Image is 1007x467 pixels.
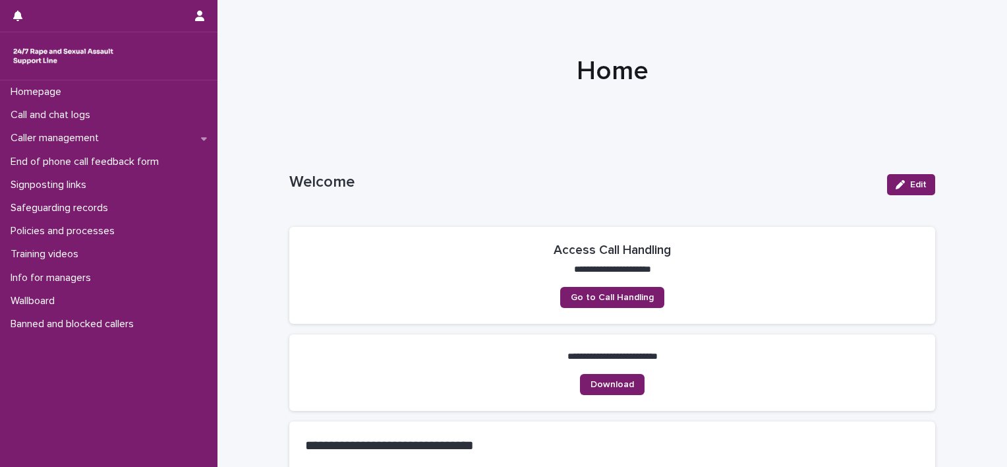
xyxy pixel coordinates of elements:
p: Call and chat logs [5,109,101,121]
span: Edit [910,180,927,189]
a: Download [580,374,645,395]
p: Banned and blocked callers [5,318,144,330]
p: Signposting links [5,179,97,191]
h1: Home [289,55,935,87]
p: Welcome [289,173,877,192]
span: Download [590,380,634,389]
button: Edit [887,174,935,195]
span: Go to Call Handling [571,293,654,302]
img: rhQMoQhaT3yELyF149Cw [11,43,116,69]
p: Wallboard [5,295,65,307]
p: Info for managers [5,272,101,284]
p: Safeguarding records [5,202,119,214]
p: Training videos [5,248,89,261]
h2: Access Call Handling [554,243,671,258]
p: End of phone call feedback form [5,156,169,168]
p: Caller management [5,132,109,144]
a: Go to Call Handling [560,287,664,308]
p: Policies and processes [5,225,125,237]
p: Homepage [5,86,72,98]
